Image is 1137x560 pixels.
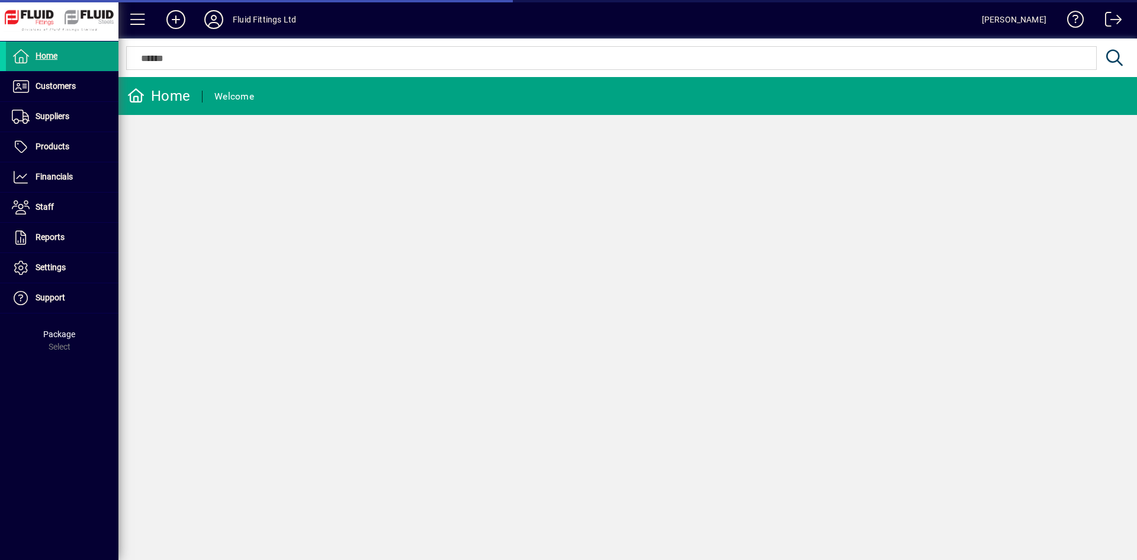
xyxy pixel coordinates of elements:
span: Settings [36,263,66,272]
div: [PERSON_NAME] [982,10,1046,29]
span: Financials [36,172,73,181]
a: Knowledge Base [1058,2,1084,41]
a: Logout [1096,2,1122,41]
span: Staff [36,202,54,212]
button: Add [157,9,195,30]
div: Home [127,87,190,105]
a: Settings [6,253,118,283]
div: Welcome [214,87,254,106]
div: Fluid Fittings Ltd [233,10,296,29]
span: Customers [36,81,76,91]
span: Reports [36,232,65,242]
a: Products [6,132,118,162]
button: Profile [195,9,233,30]
span: Home [36,51,57,60]
span: Package [43,329,75,339]
a: Support [6,283,118,313]
a: Customers [6,72,118,101]
a: Financials [6,162,118,192]
span: Support [36,293,65,302]
span: Products [36,142,69,151]
a: Suppliers [6,102,118,132]
span: Suppliers [36,111,69,121]
a: Reports [6,223,118,252]
a: Staff [6,193,118,222]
